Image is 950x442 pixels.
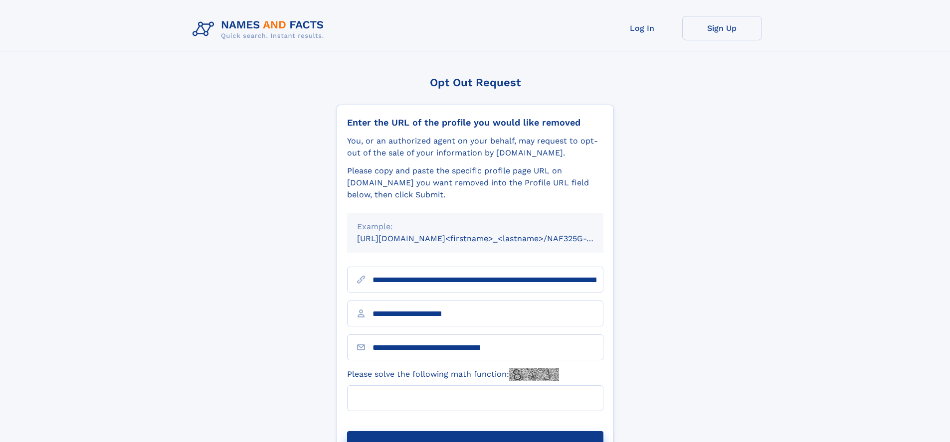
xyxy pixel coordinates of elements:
div: You, or an authorized agent on your behalf, may request to opt-out of the sale of your informatio... [347,135,603,159]
div: Opt Out Request [337,76,614,89]
label: Please solve the following math function: [347,368,559,381]
div: Please copy and paste the specific profile page URL on [DOMAIN_NAME] you want removed into the Pr... [347,165,603,201]
a: Log In [602,16,682,40]
div: Enter the URL of the profile you would like removed [347,117,603,128]
img: Logo Names and Facts [189,16,332,43]
a: Sign Up [682,16,762,40]
div: Example: [357,221,593,233]
small: [URL][DOMAIN_NAME]<firstname>_<lastname>/NAF325G-xxxxxxxx [357,234,622,243]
